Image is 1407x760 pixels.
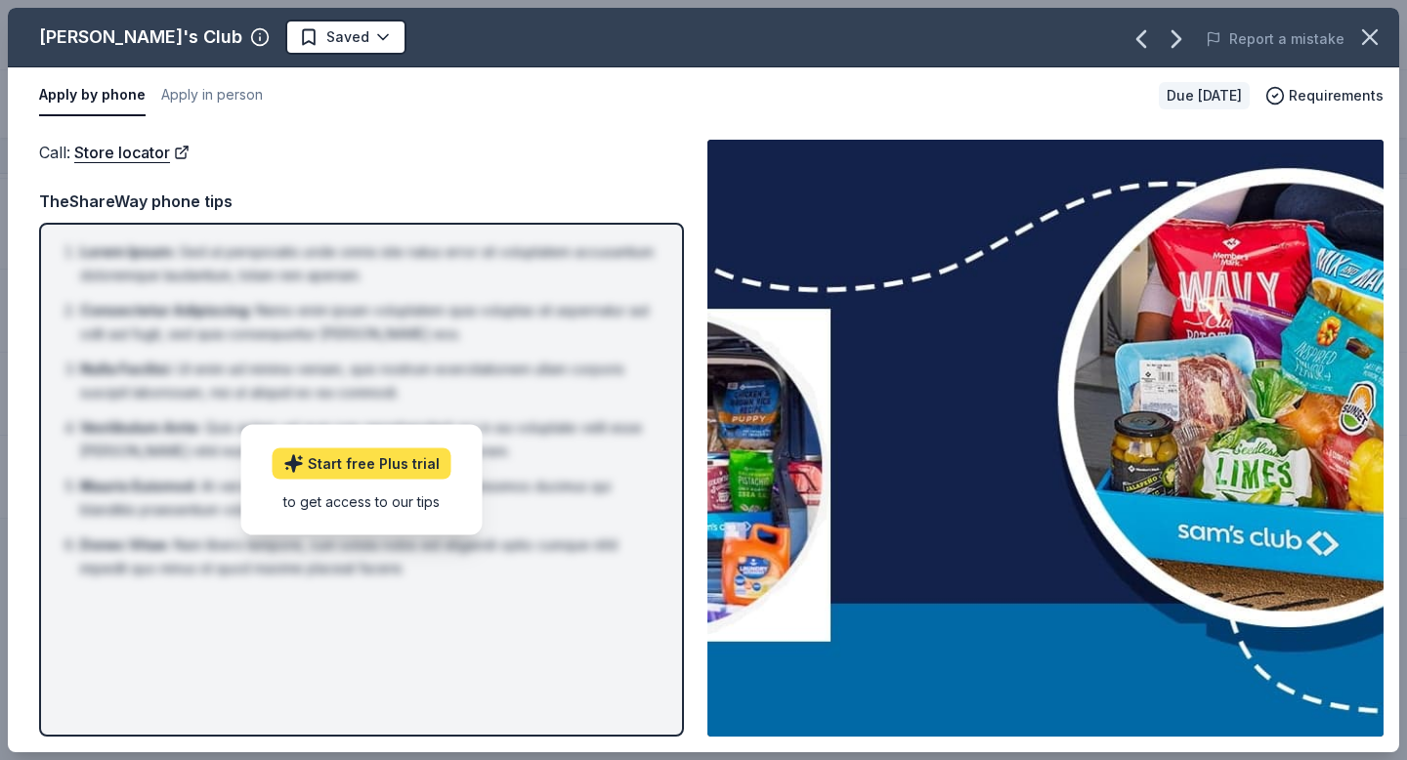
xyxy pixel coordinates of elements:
[80,533,655,580] li: Nam libero tempore, cum soluta nobis est eligendi optio cumque nihil impedit quo minus id quod ma...
[80,358,655,404] li: Ut enim ad minima veniam, quis nostrum exercitationem ullam corporis suscipit laboriosam, nisi ut...
[1206,27,1344,51] button: Report a mistake
[273,447,451,479] a: Start free Plus trial
[74,140,190,165] a: Store locator
[80,302,252,318] span: Consectetur Adipiscing :
[80,478,197,494] span: Mauris Euismod :
[80,536,170,553] span: Donec Vitae :
[39,75,146,116] button: Apply by phone
[80,419,201,436] span: Vestibulum Ante :
[80,243,176,260] span: Lorem Ipsum :
[80,416,655,463] li: Quis autem vel eum iure reprehenderit qui in ea voluptate velit esse [PERSON_NAME] nihil molestia...
[80,299,655,346] li: Nemo enim ipsam voluptatem quia voluptas sit aspernatur aut odit aut fugit, sed quia consequuntur...
[326,25,369,49] span: Saved
[285,20,406,55] button: Saved
[80,475,655,522] li: At vero eos et accusamus et iusto odio dignissimos ducimus qui blanditiis praesentium voluptatum ...
[273,490,451,511] div: to get access to our tips
[1289,84,1384,107] span: Requirements
[1265,84,1384,107] button: Requirements
[39,21,242,53] div: [PERSON_NAME]'s Club
[1159,82,1250,109] div: Due [DATE]
[39,189,684,214] div: TheShareWay phone tips
[707,140,1384,737] img: Image for Sam's Club
[161,75,263,116] button: Apply in person
[80,360,173,377] span: Nulla Facilisi :
[39,140,684,165] div: Call :
[80,240,655,287] li: Sed ut perspiciatis unde omnis iste natus error sit voluptatem accusantium doloremque laudantium,...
